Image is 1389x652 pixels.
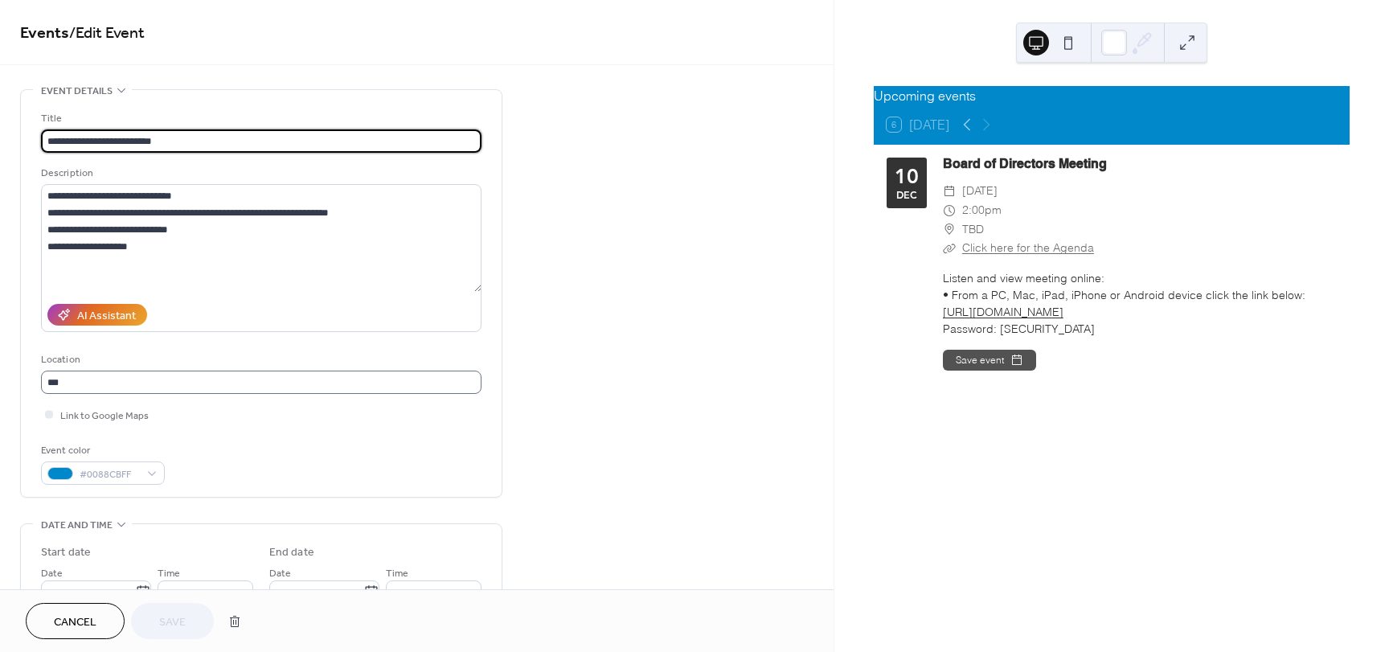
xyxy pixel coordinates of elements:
div: Location [41,351,478,368]
a: Board of Directors Meeting [943,156,1107,171]
div: Upcoming events [874,86,1350,105]
div: ​ [943,239,956,258]
span: Event details [41,83,113,100]
span: Date and time [41,517,113,534]
span: Link to Google Maps [60,408,149,424]
button: Cancel [26,603,125,639]
div: End date [269,544,314,561]
div: Description [41,165,478,182]
a: Click here for the Agenda [962,240,1094,255]
div: 10 [895,166,919,187]
div: ​ [943,201,956,220]
span: 2:00pm [962,201,1002,220]
button: AI Assistant [47,304,147,326]
button: Save event [943,350,1036,371]
span: Date [41,565,63,582]
div: Title [41,110,478,127]
a: Events [20,18,69,49]
span: Cancel [54,614,96,631]
span: Date [269,565,291,582]
div: Start date [41,544,91,561]
span: [DATE] [962,182,998,201]
span: / Edit Event [69,18,145,49]
div: Listen and view meeting online: • From a PC, Mac, iPad, iPhone or Android device click the link b... [943,270,1337,338]
span: Time [386,565,408,582]
div: Event color [41,442,162,459]
span: Time [158,565,180,582]
a: [URL][DOMAIN_NAME] [943,305,1063,319]
div: ​ [943,182,956,201]
div: ​ [943,220,956,240]
span: #0088CBFF [80,466,139,483]
span: TBD [962,220,984,240]
div: Dec [896,190,917,200]
div: AI Assistant [77,308,136,325]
